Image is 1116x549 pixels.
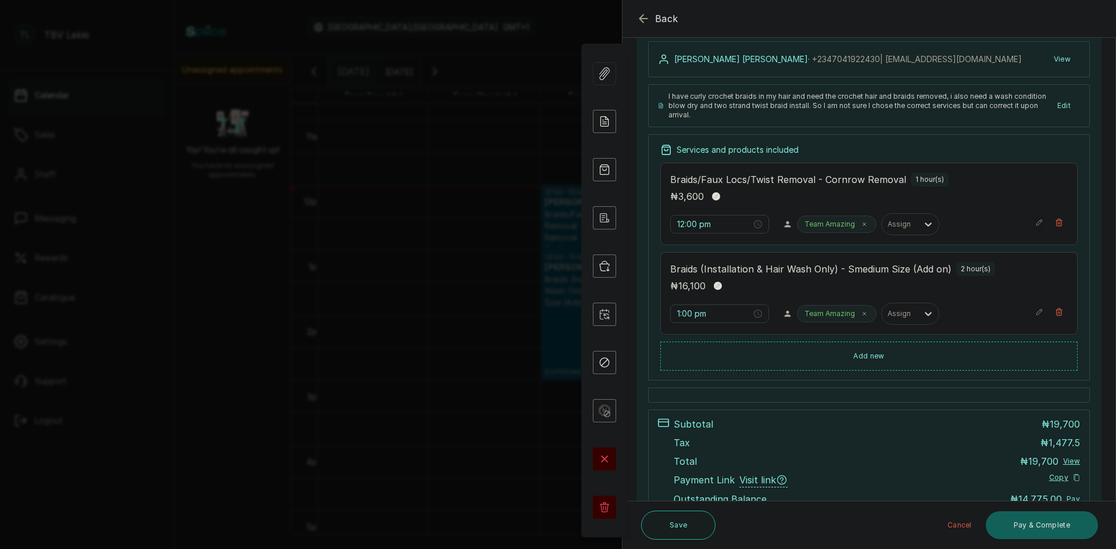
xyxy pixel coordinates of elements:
span: Visit link [739,473,788,487]
p: Subtotal [674,417,713,431]
span: 16,100 [678,280,706,292]
p: Total [674,454,697,468]
p: 2 hour(s) [961,264,990,274]
p: I have curly crochet braids in my hair and need the crochet hair and braids removed, i also need ... [668,92,1048,120]
span: 19,700 [1050,418,1080,430]
input: Select time [677,218,752,231]
p: Tax [674,436,690,450]
p: ₦ [1020,454,1058,468]
p: Team Amazing [804,220,855,229]
span: 3,600 [678,191,704,202]
p: [PERSON_NAME] [PERSON_NAME] · [674,53,1022,65]
button: Cancel [938,511,981,539]
span: Back [655,12,678,26]
button: Back [636,12,678,26]
p: ₦ [670,189,704,203]
span: 1,477.5 [1049,437,1080,448]
button: Pay [1067,494,1080,504]
p: Outstanding Balance [674,492,767,506]
button: Copy [1049,473,1080,482]
p: ₦ [1042,417,1080,431]
button: View [1063,457,1080,466]
p: Services and products included [677,144,799,156]
button: View [1045,49,1080,70]
span: 19,700 [1028,455,1058,467]
p: ₦14,775.00 [1010,492,1062,506]
p: Team Amazing [804,309,855,318]
button: Add new [660,342,1078,371]
p: ₦ [670,279,706,293]
p: 1 hour(s) [915,175,944,184]
p: Braids/Faux Locs/Twist Removal - Cornrow Removal [670,173,906,186]
p: ₦ [1040,436,1080,450]
button: Edit [1048,95,1080,116]
input: Select time [677,307,752,320]
span: Payment Link [674,473,735,487]
button: Save [641,511,716,540]
p: Braids (Installation & Hair Wash Only) - Smedium Size (Add on) [670,262,952,276]
span: +234 7041922430 | [EMAIL_ADDRESS][DOMAIN_NAME] [812,54,1022,64]
button: Pay & Complete [986,511,1098,539]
